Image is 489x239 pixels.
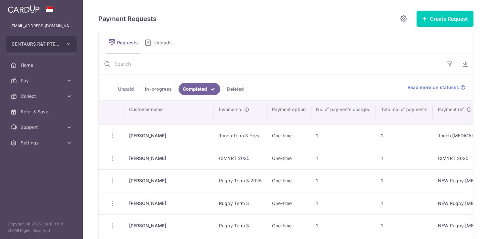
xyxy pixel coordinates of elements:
[143,32,176,53] a: Uploads
[124,169,214,192] td: [PERSON_NAME]
[316,106,371,113] span: No. of payments charged
[214,214,267,237] td: Rugby Term 3
[376,192,433,215] td: 1
[311,101,376,124] th: No. of payments charged
[124,124,214,147] td: [PERSON_NAME]
[272,106,306,113] span: Payment option
[438,106,465,113] span: Payment ref.
[407,84,465,91] a: Read more on statuses
[214,147,267,170] td: CIMYRT 2025
[179,83,220,95] a: Completed
[21,124,63,131] span: Support
[311,147,376,170] td: 1
[106,32,140,53] a: Requests
[124,147,214,170] td: [PERSON_NAME]
[376,124,433,147] td: 1
[124,214,214,237] td: [PERSON_NAME]
[12,41,60,47] span: CENTAURS R&T PTE. LTD.
[124,192,214,215] td: [PERSON_NAME]
[311,214,376,237] td: 1
[311,124,376,147] td: 1
[141,83,176,95] a: In-progress
[376,169,433,192] td: 1
[267,124,311,147] td: One-time
[267,192,311,215] td: One-time
[8,5,39,13] img: CardUp
[114,83,138,95] a: Unpaid
[6,36,77,52] button: CENTAURS R&T PTE. LTD.
[267,101,311,124] th: Payment option
[21,77,63,84] span: Pay
[407,84,459,91] span: Read more on statuses
[447,220,483,236] iframe: Opens a widget where you can find more information
[219,106,242,113] span: Invoice no.
[98,14,157,24] h5: Payment Requests
[376,214,433,237] td: 1
[311,192,376,215] td: 1
[267,147,311,170] td: One-time
[124,101,214,124] th: Customer name
[311,169,376,192] td: 1
[214,169,267,192] td: Rugby Term 3 2025
[267,214,311,237] td: One-time
[10,23,72,29] p: [EMAIL_ADDRESS][DOMAIN_NAME]
[381,106,428,113] span: Total no. of payments
[153,40,176,46] span: Uploads
[214,101,267,124] th: Invoice no.
[21,62,63,68] span: Home
[223,83,248,95] a: Deleted
[214,124,267,147] td: Touch Term 3 Fees
[376,147,433,170] td: 1
[117,40,140,46] span: Requests
[417,11,473,27] button: Create Request
[21,108,63,115] span: Refer & Save
[376,101,433,124] th: Total no. of payments
[267,169,311,192] td: One-time
[21,140,63,146] span: Settings
[214,192,267,215] td: Rugby Term 3
[99,53,442,74] input: Search
[21,93,63,99] span: Collect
